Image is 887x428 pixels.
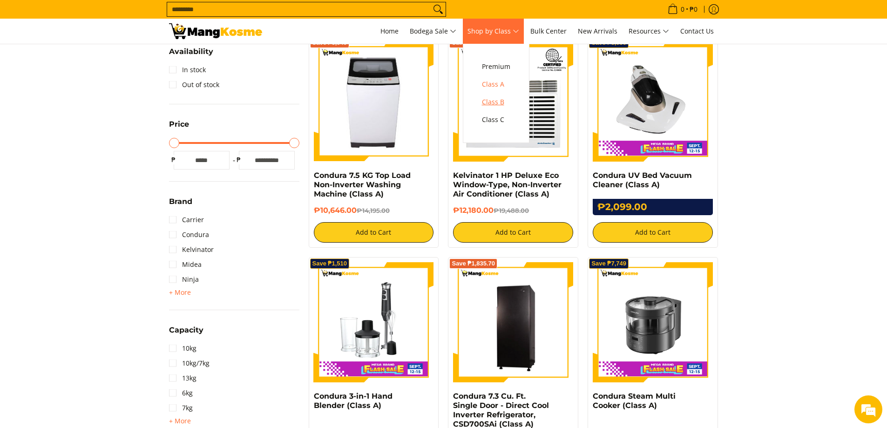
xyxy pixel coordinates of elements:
img: Kelvinator 1 HP Deluxe Eco Window-Type, Non-Inverter Air Conditioner (Class A) [453,41,573,162]
a: Home [376,19,403,44]
span: Class C [482,114,510,126]
span: Save ₱1,510 [312,261,347,266]
a: 10kg [169,341,196,356]
span: • [665,4,700,14]
span: Save ₱3,090 [591,40,626,46]
img: Condura UV Bed Vacuum Cleaner (Class A) [593,41,713,162]
button: Add to Cart [314,222,434,243]
img: Class A Air Conditioners | Page 2 | Mang Kosme [169,23,262,39]
a: Class B [477,93,515,111]
nav: Main Menu [271,19,718,44]
a: Kelvinator 1 HP Deluxe Eco Window-Type, Non-Inverter Air Conditioner (Class A) [453,171,562,198]
a: Condura Steam Multi Cooker (Class A) [593,392,676,410]
summary: Open [169,415,191,427]
span: Save ₱7,308 [452,40,487,46]
span: Price [169,121,189,128]
summary: Open [169,121,189,135]
button: Add to Cart [593,222,713,243]
h6: ₱10,646.00 [314,206,434,215]
img: Condura Steam Multi Cooker (Class A) [593,262,713,382]
span: Availability [169,48,213,55]
span: ₱ [169,155,178,164]
a: 13kg [169,371,196,386]
del: ₱14,195.00 [357,207,390,214]
summary: Open [169,287,191,298]
span: Brand [169,198,192,205]
a: Carrier [169,212,204,227]
div: Minimize live chat window [153,5,175,27]
textarea: Type your message and hit 'Enter' [5,254,177,287]
a: In stock [169,62,206,77]
span: Save ₱1,835.70 [452,261,495,266]
a: Condura [169,227,209,242]
span: ₱0 [688,6,699,13]
a: Kelvinator [169,242,214,257]
span: Bulk Center [530,27,567,35]
span: Capacity [169,326,203,334]
del: ₱19,488.00 [494,207,529,214]
span: 0 [679,6,686,13]
span: Premium [482,61,510,73]
a: Ninja [169,272,199,287]
span: Class A [482,79,510,90]
summary: Open [169,198,192,212]
span: ₱ [234,155,244,164]
img: Condura 3-in-1 Hand Blender (Class A) [314,262,434,382]
summary: Open [169,326,203,341]
a: Premium [477,58,515,75]
a: Class A [477,75,515,93]
span: + More [169,289,191,296]
a: 6kg [169,386,193,401]
img: condura-7.5kg-topload-non-inverter-washing-machine-class-c-full-view-mang-kosme [318,41,430,162]
a: Class C [477,111,515,129]
a: Condura 7.5 KG Top Load Non-Inverter Washing Machine (Class A) [314,171,411,198]
a: New Arrivals [573,19,622,44]
h6: ₱12,180.00 [453,206,573,215]
a: Condura 3-in-1 Hand Blender (Class A) [314,392,393,410]
span: Bodega Sale [410,26,456,37]
a: Midea [169,257,202,272]
a: Shop by Class [463,19,524,44]
button: Add to Cart [453,222,573,243]
span: Contact Us [680,27,714,35]
span: We're online! [54,117,129,211]
div: Chat with us now [48,52,156,64]
span: Save ₱3,549 [312,40,347,46]
a: 10kg/7kg [169,356,210,371]
span: Resources [629,26,669,37]
a: Bodega Sale [405,19,461,44]
span: Class B [482,96,510,108]
button: Search [431,2,446,16]
a: Bulk Center [526,19,571,44]
span: + More [169,417,191,425]
img: Condura 7.3 Cu. Ft. Single Door - Direct Cool Inverter Refrigerator, CSD700SAi (Class A) [453,264,573,381]
a: 7kg [169,401,193,415]
span: Home [380,27,399,35]
span: Shop by Class [467,26,519,37]
summary: Open [169,48,213,62]
a: Condura UV Bed Vacuum Cleaner (Class A) [593,171,692,189]
h6: ₱2,099.00 [593,199,713,215]
a: Out of stock [169,77,219,92]
a: Resources [624,19,674,44]
span: New Arrivals [578,27,617,35]
a: Contact Us [676,19,718,44]
span: Save ₱7,749 [591,261,626,266]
